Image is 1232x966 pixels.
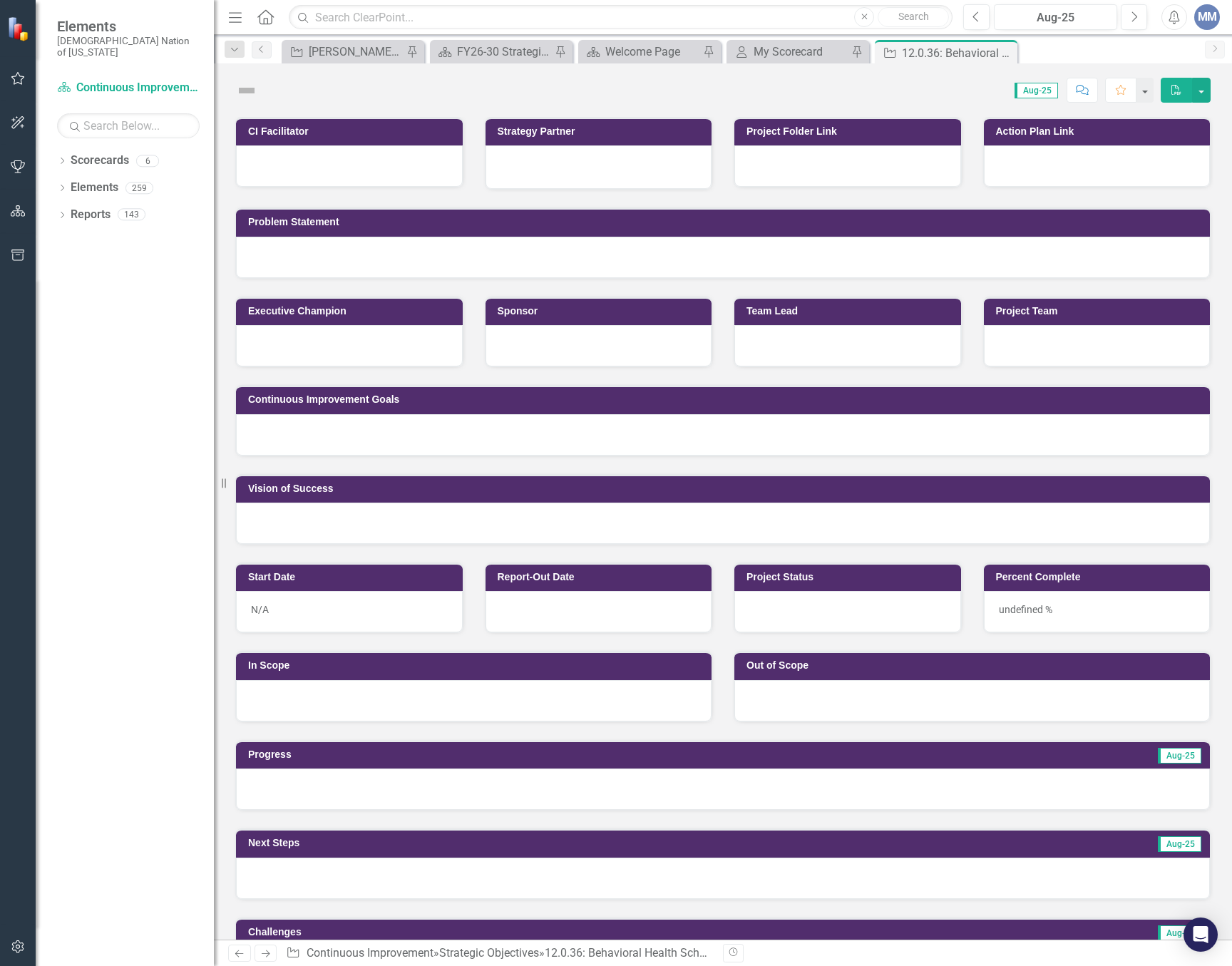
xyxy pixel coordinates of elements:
h3: Progress [248,749,717,760]
div: Open Intercom Messenger [1184,918,1218,952]
span: Search [898,11,929,22]
h3: Executive Champion [248,306,456,317]
small: [DEMOGRAPHIC_DATA] Nation of [US_STATE] [57,35,200,58]
h3: Start Date [248,572,456,582]
input: Search ClearPoint... [289,5,953,30]
button: Aug-25 [994,4,1117,30]
a: Continuous Improvement [57,80,200,96]
span: Aug-25 [1158,836,1201,852]
a: Elements [71,180,118,196]
button: MM [1194,4,1220,30]
button: Search [878,7,949,27]
a: [PERSON_NAME] SO's [285,43,403,61]
span: Aug-25 [1158,925,1201,941]
img: Not Defined [235,79,258,102]
div: undefined % [984,591,1211,632]
div: [PERSON_NAME] SO's [309,43,403,61]
div: N/A [236,591,463,632]
a: Continuous Improvement [307,946,433,960]
div: FY26-30 Strategic Plan [457,43,551,61]
h3: Out of Scope [746,660,1203,671]
h3: Project Status [746,572,954,582]
div: Welcome Page [605,43,699,61]
h3: Project Team [996,306,1203,317]
a: Scorecards [71,153,129,169]
h3: Sponsor [498,306,705,317]
h3: Report-Out Date [498,572,705,582]
div: 12.0.36: Behavioral Health Scheduling and Utilization [545,946,812,960]
span: Aug-25 [1158,748,1201,764]
div: Aug-25 [999,9,1112,26]
h3: Challenges [248,927,766,937]
a: FY26-30 Strategic Plan [433,43,551,61]
div: 12.0.36: Behavioral Health Scheduling and Utilization [902,44,1014,62]
a: Reports [71,207,111,223]
h3: Project Folder Link [746,126,954,137]
h3: Vision of Success [248,483,1203,494]
div: 143 [118,209,145,221]
img: ClearPoint Strategy [6,15,34,42]
span: Elements [57,18,200,35]
h3: Continuous Improvement Goals [248,394,1203,405]
input: Search Below... [57,113,200,138]
div: 259 [125,182,153,194]
span: Aug-25 [1015,83,1058,98]
a: Strategic Objectives [439,946,539,960]
h3: Problem Statement [248,217,1203,227]
div: 6 [136,155,159,167]
h3: CI Facilitator [248,126,456,137]
h3: Strategy Partner [498,126,705,137]
h3: Action Plan Link [996,126,1203,137]
h3: Next Steps [248,838,759,848]
div: » » [286,945,712,962]
div: My Scorecard [754,43,848,61]
h3: Percent Complete [996,572,1203,582]
a: Welcome Page [582,43,699,61]
a: My Scorecard [730,43,848,61]
h3: Team Lead [746,306,954,317]
h3: In Scope [248,660,704,671]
